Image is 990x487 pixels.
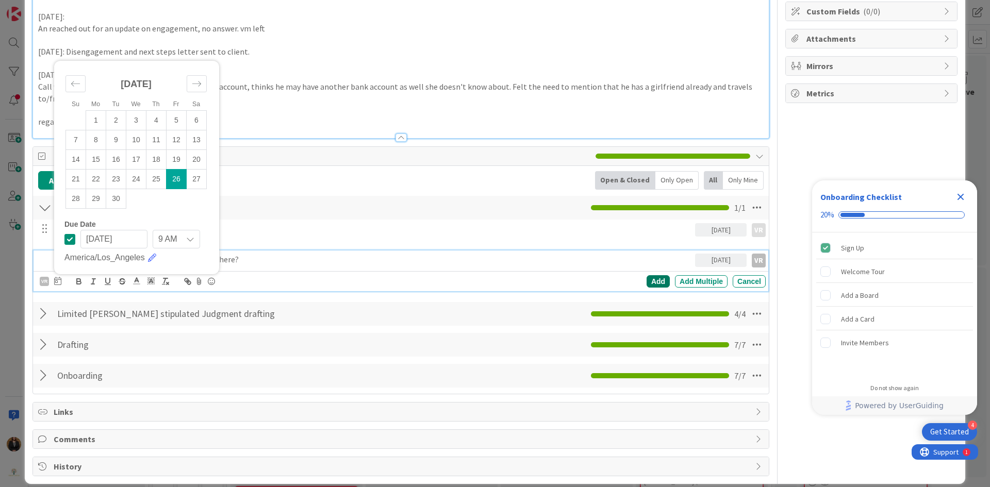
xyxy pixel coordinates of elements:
[146,149,167,169] td: Thursday, 2025/Sep/18 12:00 PM
[146,110,167,130] td: Thursday, 2025/Sep/04 12:00 PM
[734,370,746,382] span: 7 / 7
[655,171,699,190] div: Only Open
[806,5,938,18] span: Custom Fields
[126,169,146,189] td: Wednesday, 2025/Sep/24 12:00 PM
[812,232,977,377] div: Checklist items
[54,254,691,265] p: was the next steps letter sent? what's waiting here?
[146,169,167,189] td: Thursday, 2025/Sep/25 12:00 PM
[187,110,207,130] td: Saturday, 2025/Sep/06 12:00 PM
[863,6,880,16] span: ( 0/0 )
[817,396,972,415] a: Powered by UserGuiding
[841,242,864,254] div: Sign Up
[816,331,973,354] div: Invite Members is incomplete.
[38,46,764,58] p: [DATE]: Disengagement and next steps letter sent to client.
[816,308,973,330] div: Add a Card is incomplete.
[841,289,879,301] div: Add a Board
[71,223,691,235] p: Draft DL
[173,100,179,108] small: Fr
[187,149,207,169] td: Saturday, 2025/Sep/20 12:00 PM
[66,149,86,169] td: Sunday, 2025/Sep/14 12:00 PM
[86,189,106,208] td: Monday, 2025/Sep/29 12:00 PM
[54,433,750,445] span: Comments
[647,275,670,288] div: Add
[167,110,187,130] td: Friday, 2025/Sep/05 12:00 PM
[820,210,834,220] div: 20%
[167,130,187,149] td: Friday, 2025/Sep/12 12:00 PM
[146,130,167,149] td: Thursday, 2025/Sep/11 12:00 PM
[187,75,207,92] div: Move forward to switch to the next month.
[54,150,590,162] span: Tasks
[54,305,286,323] input: Add Checklist...
[72,100,79,108] small: Su
[870,384,919,392] div: Do not show again
[723,171,764,190] div: Only Mine
[841,313,874,325] div: Add a Card
[54,460,750,473] span: History
[40,277,49,286] div: VR
[131,100,140,108] small: We
[734,339,746,351] span: 7 / 7
[752,254,766,267] div: VR
[126,130,146,149] td: Wednesday, 2025/Sep/10 12:00 PM
[54,198,286,217] input: Add Checklist...
[126,110,146,130] td: Wednesday, 2025/Sep/03 12:00 PM
[106,169,126,189] td: Tuesday, 2025/Sep/23 12:00 PM
[80,230,147,248] input: YYYY/MM/DD
[65,75,86,92] div: Move backward to switch to the previous month.
[167,149,187,169] td: Friday, 2025/Sep/19 12:00 PM
[733,275,766,288] div: Cancel
[54,4,56,12] div: 1
[106,130,126,149] td: Tuesday, 2025/Sep/09 12:00 PM
[126,149,146,169] td: Wednesday, 2025/Sep/17 12:00 PM
[734,308,746,320] span: 4 / 4
[86,130,106,149] td: Monday, 2025/Sep/08 12:00 PM
[187,130,207,149] td: Saturday, 2025/Sep/13 12:00 PM
[54,66,218,221] div: Calendar
[86,169,106,189] td: Monday, 2025/Sep/22 12:00 PM
[855,399,944,412] span: Powered by UserGuiding
[38,23,764,35] p: An reached out for an update on engagement, no answer. vm left
[167,169,187,189] td: Selected. Friday, 2025/Sep/26 12:00 PM
[121,79,152,89] strong: [DATE]
[841,337,889,349] div: Invite Members
[812,396,977,415] div: Footer
[922,423,977,441] div: Open Get Started checklist, remaining modules: 4
[812,180,977,415] div: Checklist Container
[806,87,938,99] span: Metrics
[968,421,977,430] div: 4
[152,100,159,108] small: Th
[820,191,902,203] div: Onboarding Checklist
[192,100,200,108] small: Sa
[952,189,969,205] div: Close Checklist
[38,81,764,104] p: Call with client: Not sure about $ in husband's bank account, thinks he may have another bank acc...
[38,171,110,190] button: Add Checklist
[734,201,746,214] span: 1 / 1
[820,210,969,220] div: Checklist progress: 20%
[38,69,764,81] p: [DATE]
[158,232,177,246] span: 9 AM
[595,171,655,190] div: Open & Closed
[86,149,106,169] td: Monday, 2025/Sep/15 12:00 PM
[752,223,766,237] div: VR
[54,406,750,418] span: Links
[930,427,969,437] div: Get Started
[86,110,106,130] td: Monday, 2025/Sep/01 12:00 PM
[38,11,764,23] p: [DATE]:
[54,335,286,354] input: Add Checklist...
[66,130,86,149] td: Sunday, 2025/Sep/07 12:00 PM
[64,221,96,228] span: Due Date
[66,189,86,208] td: Sunday, 2025/Sep/28 12:00 PM
[106,110,126,130] td: Tuesday, 2025/Sep/02 12:00 PM
[816,284,973,307] div: Add a Board is incomplete.
[106,189,126,208] td: Tuesday, 2025/Sep/30 12:00 PM
[54,366,286,385] input: Add Checklist...
[22,2,47,14] span: Support
[66,169,86,189] td: Sunday, 2025/Sep/21 12:00 PM
[91,100,100,108] small: Mo
[64,251,145,264] span: America/Los_Angeles
[675,275,728,288] div: Add Multiple
[112,100,120,108] small: Tu
[695,223,747,237] div: [DATE]
[38,116,764,128] p: regarding questionnaire; questionnaire filed -an
[806,32,938,45] span: Attachments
